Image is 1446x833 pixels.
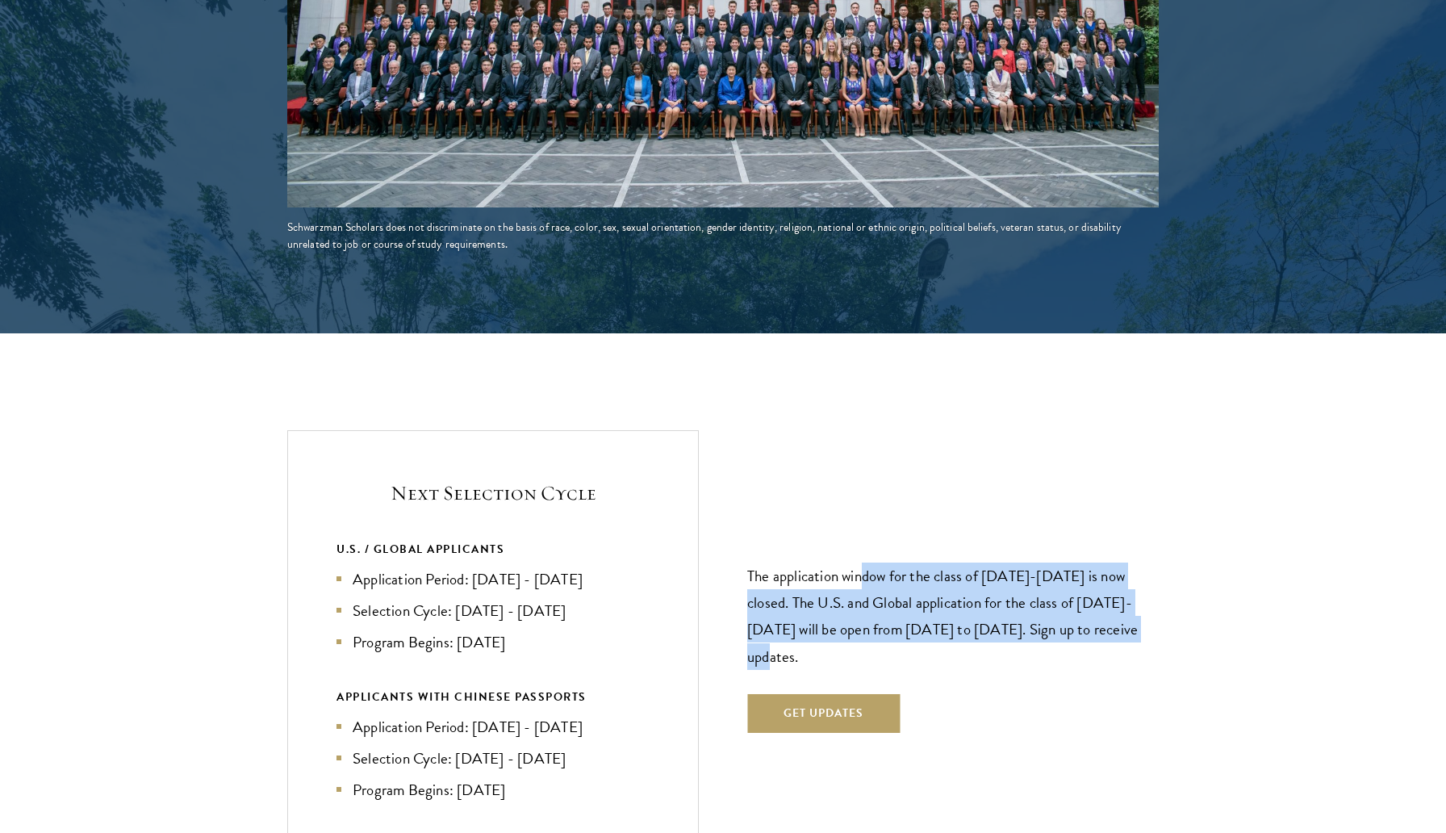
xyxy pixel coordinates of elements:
li: Application Period: [DATE] - [DATE] [336,567,650,591]
li: Application Period: [DATE] - [DATE] [336,715,650,739]
li: Program Begins: [DATE] [336,778,650,802]
button: Get Updates [747,694,900,733]
div: APPLICANTS WITH CHINESE PASSPORTS [336,687,650,707]
li: Program Begins: [DATE] [336,630,650,654]
p: The application window for the class of [DATE]-[DATE] is now closed. The U.S. and Global applicat... [747,563,1159,669]
div: U.S. / GLOBAL APPLICANTS [336,539,650,559]
li: Selection Cycle: [DATE] - [DATE] [336,747,650,770]
li: Selection Cycle: [DATE] - [DATE] [336,599,650,622]
h5: Next Selection Cycle [336,479,650,507]
div: Schwarzman Scholars does not discriminate on the basis of race, color, sex, sexual orientation, g... [287,219,1159,253]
